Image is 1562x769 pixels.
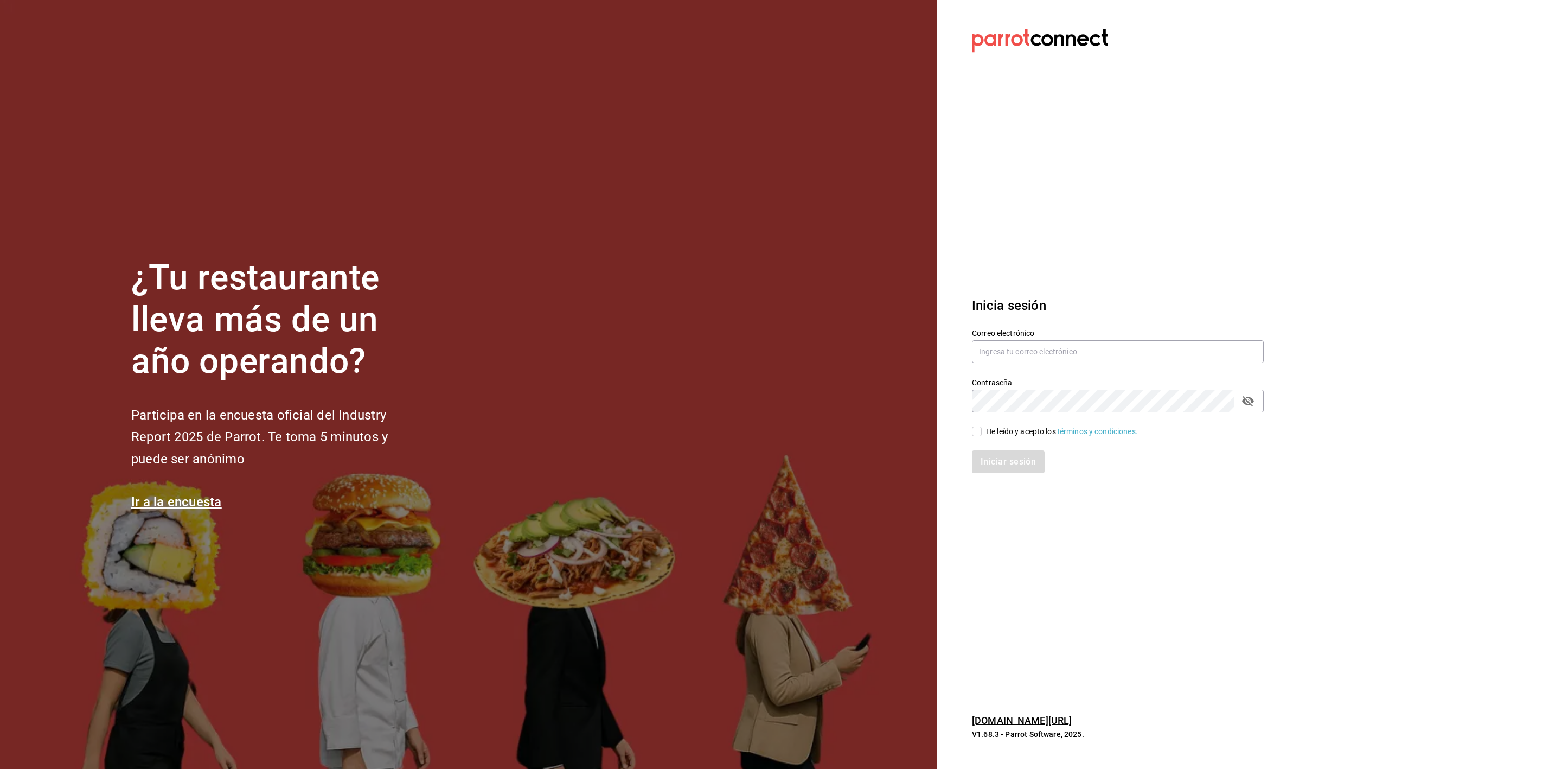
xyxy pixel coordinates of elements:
[972,715,1072,726] a: [DOMAIN_NAME][URL]
[1056,427,1138,436] a: Términos y condiciones.
[972,329,1264,337] label: Correo electrónico
[986,426,1138,437] div: He leído y acepto los
[1239,392,1257,410] button: passwordField
[131,404,424,471] h2: Participa en la encuesta oficial del Industry Report 2025 de Parrot. Te toma 5 minutos y puede se...
[972,296,1264,315] h3: Inicia sesión
[131,494,222,510] a: Ir a la encuesta
[131,257,424,382] h1: ¿Tu restaurante lleva más de un año operando?
[972,379,1264,386] label: Contraseña
[972,340,1264,363] input: Ingresa tu correo electrónico
[972,729,1264,740] p: V1.68.3 - Parrot Software, 2025.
